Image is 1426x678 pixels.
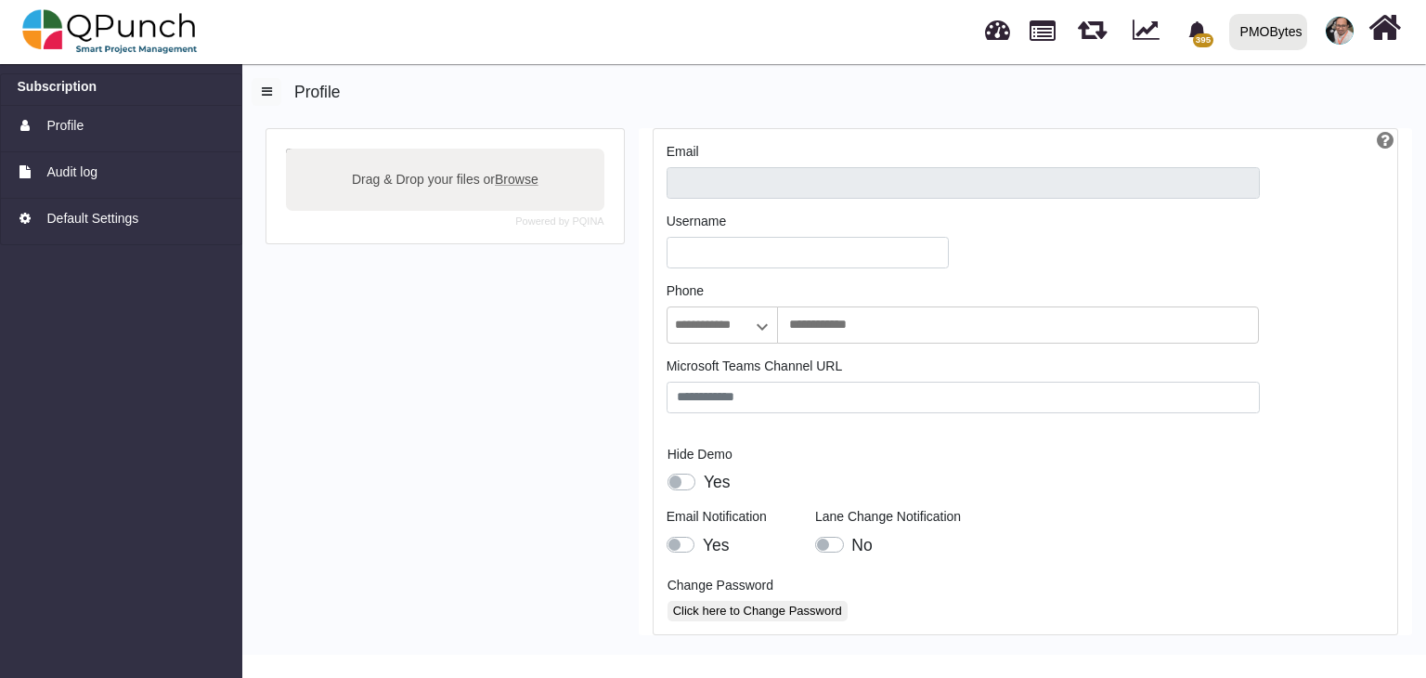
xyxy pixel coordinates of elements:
span: Projects [1030,12,1056,41]
span: Default Settings [46,209,138,228]
span: Dashboard [985,11,1010,39]
a: bell fill395 [1176,1,1222,59]
span: Tousiq [1326,17,1354,45]
legend: Lane Change Notification [815,507,1001,532]
legend: Username [667,212,950,237]
div: PMOBytes [1240,16,1303,48]
label: Yes [703,533,730,557]
button: Click here to Change Password [668,601,848,621]
label: Change Password [654,570,839,602]
label: Yes [704,470,731,494]
img: qpunch-sp.fa6292f.png [22,4,198,59]
label: Drag & Drop your files or [345,163,545,196]
img: avatar [1326,17,1354,45]
a: PMOBytes [1221,1,1315,62]
i: Home [1368,10,1401,46]
span: Iteration [1078,9,1107,40]
span: 395 [1193,33,1212,47]
label: No [851,533,872,557]
span: Audit log [46,163,97,182]
span: Profile [46,116,84,136]
legend: Phone [667,281,1260,306]
legend: Email Notification [667,507,815,532]
label: Hide Demo [654,439,778,471]
h5: Profile [252,78,1412,102]
h6: Subscription [18,79,97,95]
a: avatar [1315,1,1365,60]
a: Help [1374,125,1397,155]
legend: Email [667,142,1260,167]
svg: bell fill [1187,21,1207,41]
div: Notification [1181,14,1213,47]
legend: Microsoft Teams Channel URL [667,357,1260,382]
div: Dynamic Report [1123,1,1176,62]
a: Powered by PQINA [515,217,603,226]
span: Browse [495,172,538,187]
